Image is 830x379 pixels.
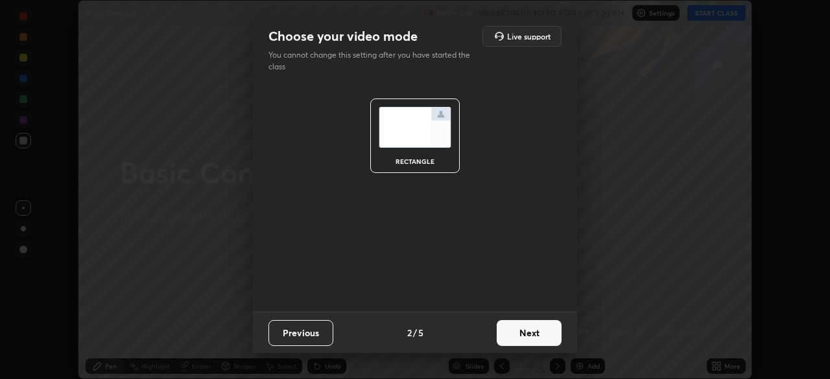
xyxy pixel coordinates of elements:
[268,320,333,346] button: Previous
[389,158,441,165] div: rectangle
[507,32,551,40] h5: Live support
[379,107,451,148] img: normalScreenIcon.ae25ed63.svg
[418,326,423,339] h4: 5
[268,49,479,73] p: You cannot change this setting after you have started the class
[413,326,417,339] h4: /
[268,28,418,45] h2: Choose your video mode
[407,326,412,339] h4: 2
[497,320,562,346] button: Next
